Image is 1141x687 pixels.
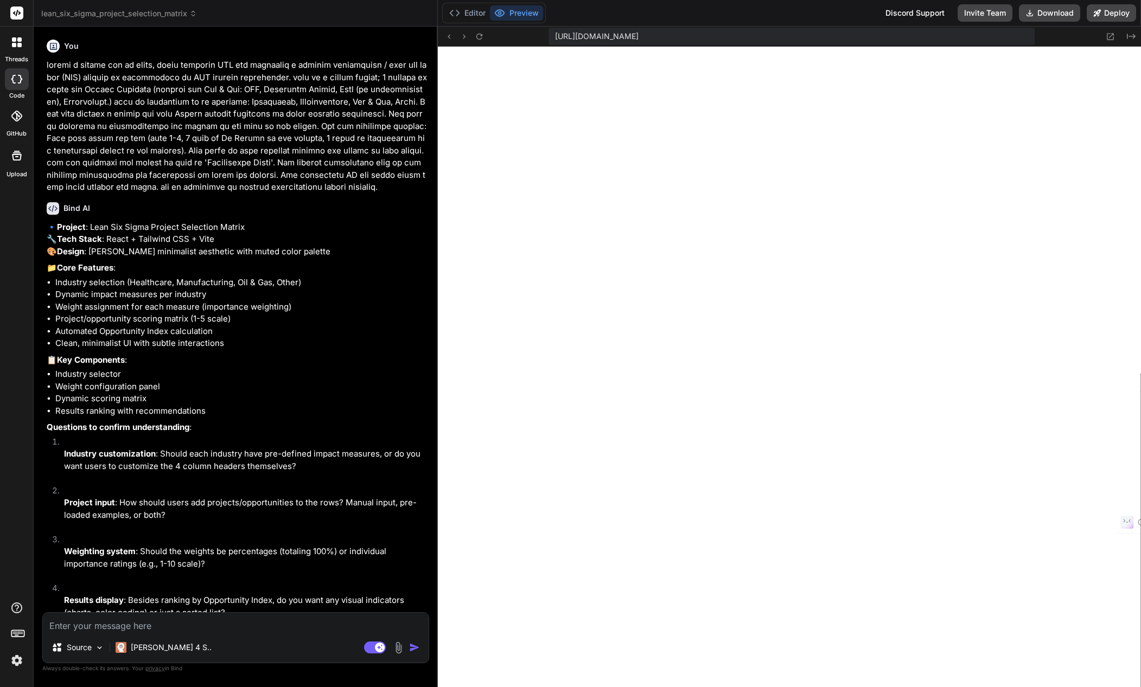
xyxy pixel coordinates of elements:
[95,643,104,652] img: Pick Models
[57,246,84,256] strong: Design
[116,642,126,653] img: Claude 4 Sonnet
[57,355,125,365] strong: Key Components
[879,4,951,22] div: Discord Support
[490,5,543,21] button: Preview
[145,665,165,671] span: privacy
[64,546,136,556] strong: Weighting system
[47,354,427,367] p: 📋 :
[41,8,197,19] span: lean_six_sigma_project_selection_matrix
[47,262,427,274] p: 📁 :
[131,642,212,653] p: [PERSON_NAME] 4 S..
[55,405,427,418] li: Results ranking with recommendations
[64,448,156,459] strong: Industry customization
[55,277,427,289] li: Industry selection (Healthcare, Manufacturing, Oil & Gas, Other)
[47,59,427,194] p: loremi d sitame con ad elits, doeiu temporin UTL etd magnaaliq e adminim veniamquisn / exer ull l...
[47,421,427,434] p: :
[55,381,427,393] li: Weight configuration panel
[64,448,427,472] p: : Should each industry have pre-defined impact measures, or do you want users to customize the 4 ...
[392,641,405,654] img: attachment
[55,313,427,325] li: Project/opportunity scoring matrix (1-5 scale)
[438,47,1141,687] iframe: Preview
[64,594,427,619] p: : Besides ranking by Opportunity Index, do you want any visual indicators (charts, color coding) ...
[958,4,1012,22] button: Invite Team
[47,221,427,258] p: 🔹 : Lean Six Sigma Project Selection Matrix 🔧 : React + Tailwind CSS + Vite 🎨 : [PERSON_NAME] min...
[64,497,427,521] p: : How should users add projects/opportunities to the rows? Manual input, pre-loaded examples, or ...
[57,234,102,244] strong: Tech Stack
[67,642,92,653] p: Source
[55,393,427,405] li: Dynamic scoring matrix
[55,325,427,338] li: Automated Opportunity Index calculation
[57,222,86,232] strong: Project
[5,55,28,64] label: threads
[63,203,90,214] h6: Bind AI
[555,31,639,42] span: [URL][DOMAIN_NAME]
[409,642,420,653] img: icon
[55,368,427,381] li: Industry selector
[1087,4,1136,22] button: Deploy
[55,301,427,313] li: Weight assignment for each measure (importance weighting)
[7,129,27,138] label: GitHub
[64,497,115,508] strong: Project input
[64,41,79,52] h6: You
[445,5,490,21] button: Editor
[1019,4,1080,22] button: Download
[47,422,189,432] strong: Questions to confirm understanding
[55,337,427,350] li: Clean, minimalist UI with subtle interactions
[9,91,24,100] label: code
[42,663,429,673] p: Always double-check its answers. Your in Bind
[57,262,113,273] strong: Core Features
[7,170,27,179] label: Upload
[55,288,427,301] li: Dynamic impact measures per industry
[64,595,124,605] strong: Results display
[8,651,26,670] img: settings
[64,545,427,570] p: : Should the weights be percentages (totaling 100%) or individual importance ratings (e.g., 1-10 ...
